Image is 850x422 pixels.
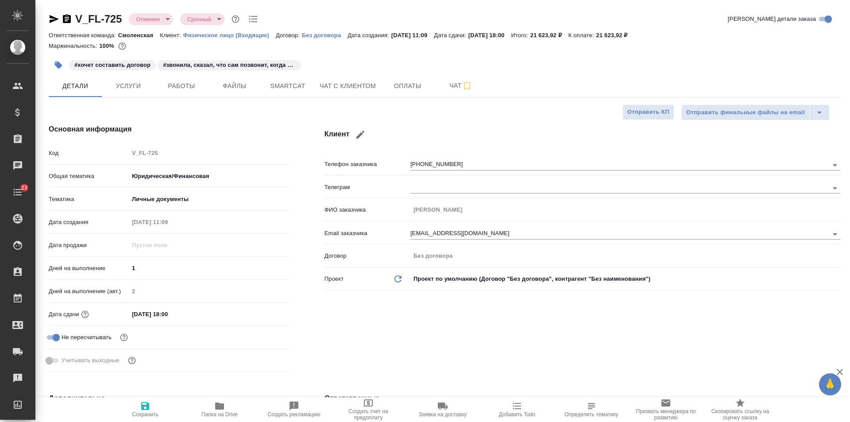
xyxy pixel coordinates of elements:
a: Физическое лицо (Входящие) [183,31,276,39]
span: Создать рекламацию [268,411,321,418]
button: Добавить тэг [49,55,68,75]
p: Дата сдачи [49,310,79,319]
a: 23 [2,181,33,203]
span: Чат с клиентом [320,81,376,92]
span: Папка на Drive [201,411,238,418]
span: Отправить КП [627,107,669,117]
span: Учитывать выходные [62,356,120,365]
button: Отправить КП [622,105,674,120]
input: Пустое поле [129,216,206,228]
p: [DATE] 18:00 [468,32,511,39]
p: Общая тематика [49,172,129,181]
p: Договор [325,252,410,260]
p: Дней на выполнение [49,264,129,273]
div: Юридическая/Финансовая [129,169,289,184]
span: Услуги [107,81,150,92]
input: ✎ Введи что-нибудь [129,262,289,275]
button: Open [829,159,841,171]
button: Отменен [133,15,162,23]
p: Дней на выполнение (авт.) [49,287,129,296]
div: Личные документы [129,192,289,207]
p: К оплате: [568,32,596,39]
button: Заявка на доставку [406,397,480,422]
p: Маржинальность: [49,43,99,49]
p: Проект [325,275,344,283]
svg: Подписаться [462,81,472,91]
p: Дата создания: [348,32,391,39]
span: Детали [54,81,97,92]
p: Дата создания [49,218,129,227]
a: V_FL-725 [75,13,122,25]
h4: Дополнительно [49,393,289,404]
button: Папка на Drive [182,397,257,422]
button: Скопировать ссылку на оценку заказа [703,397,777,422]
button: Если добавить услуги и заполнить их объемом, то дата рассчитается автоматически [79,309,91,320]
button: Доп статусы указывают на важность/срочность заказа [230,13,241,25]
span: Отправить финальные файлы на email [686,108,805,118]
span: Добавить Todo [499,411,535,418]
p: Тематика [49,195,129,204]
p: Ответственная команда: [49,32,118,39]
p: 21 623,92 ₽ [596,32,634,39]
p: Смоленская [118,32,160,39]
input: Пустое поле [410,203,840,216]
span: 23 [16,183,33,192]
p: ФИО заказчика [325,205,410,214]
span: 🙏 [823,375,838,394]
span: хочет составить договор [68,61,157,68]
button: Сохранить [108,397,182,422]
h4: Клиент [325,124,840,145]
span: Чат [440,80,482,91]
button: Выбери, если сб и вс нужно считать рабочими днями для выполнения заказа. [126,355,138,366]
span: Определить тематику [564,411,618,418]
p: Клиент: [160,32,183,39]
span: Сохранить [132,411,158,418]
span: Заявка на доставку [419,411,467,418]
span: [PERSON_NAME] детали заказа [728,15,816,23]
input: Пустое поле [129,147,289,159]
button: Создать рекламацию [257,397,331,422]
p: #звонила, сказал, что сам позвонит, когда решит! [163,61,296,70]
button: 0.00 RUB; [116,40,128,52]
span: звонила, сказал, что сам позвонит, когда решит! [157,61,302,68]
button: Определить тематику [554,397,629,422]
p: Телеграм [325,183,410,192]
p: Без договора [302,32,348,39]
span: Оплаты [386,81,429,92]
input: Пустое поле [129,239,206,252]
button: Отправить финальные файлы на email [681,105,810,120]
p: #хочет составить договор [74,61,151,70]
button: Включи, если не хочешь, чтобы указанная дата сдачи изменилась после переставления заказа в 'Подтв... [118,332,130,343]
p: 21 623,92 ₽ [530,32,568,39]
p: [DATE] 11:09 [391,32,434,39]
span: Работы [160,81,203,92]
p: 100% [99,43,116,49]
p: Дата продажи [49,241,129,250]
input: ✎ Введи что-нибудь [129,308,206,321]
span: Файлы [213,81,256,92]
button: Скопировать ссылку для ЯМессенджера [49,14,59,24]
button: Создать счет на предоплату [331,397,406,422]
p: Email заказчика [325,229,410,238]
button: Open [829,228,841,240]
span: Не пересчитывать [62,333,112,342]
span: Призвать менеджера по развитию [634,408,698,421]
button: Добавить Todo [480,397,554,422]
p: Дата сдачи: [434,32,468,39]
p: Физическое лицо (Входящие) [183,32,276,39]
h4: Основная информация [49,124,289,135]
button: Скопировать ссылку [62,14,72,24]
p: Код [49,149,129,158]
div: Отменен [180,13,224,25]
span: Smartcat [267,81,309,92]
a: Без договора [302,31,348,39]
p: Телефон заказчика [325,160,410,169]
span: Скопировать ссылку на оценку заказа [708,408,772,421]
div: Отменен [129,13,173,25]
button: Todo [247,12,260,26]
button: Призвать менеджера по развитию [629,397,703,422]
button: Open [829,182,841,194]
h4: Ответственные [325,393,840,404]
button: Срочный [185,15,214,23]
div: Проект по умолчанию (Договор "Без договора", контрагент "Без наименования") [410,271,840,286]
